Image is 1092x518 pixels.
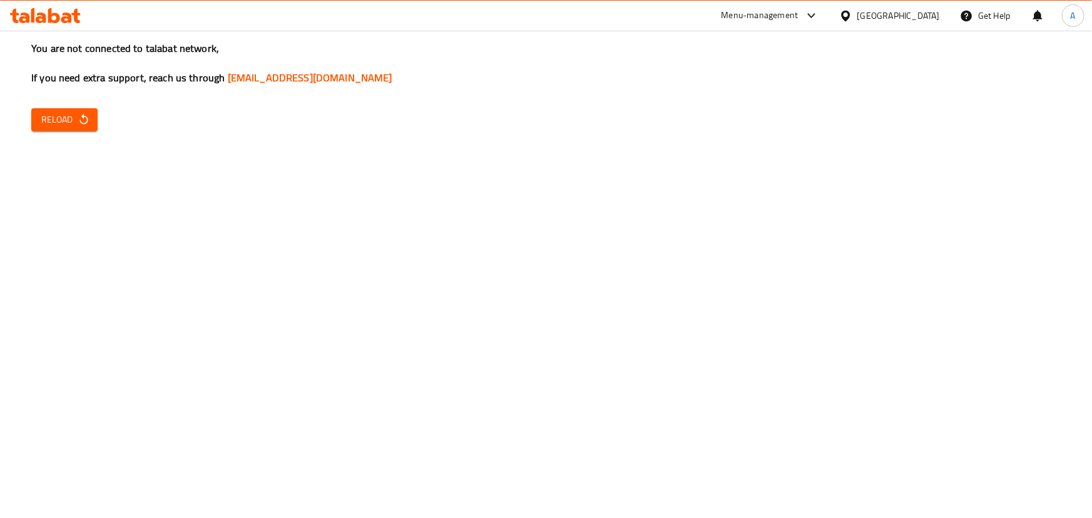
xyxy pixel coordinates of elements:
a: [EMAIL_ADDRESS][DOMAIN_NAME] [228,68,392,87]
button: Reload [31,108,98,131]
span: Reload [41,112,88,128]
div: [GEOGRAPHIC_DATA] [857,9,940,23]
span: A [1071,9,1076,23]
div: Menu-management [722,8,799,23]
h3: You are not connected to talabat network, If you need extra support, reach us through [31,41,1061,85]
